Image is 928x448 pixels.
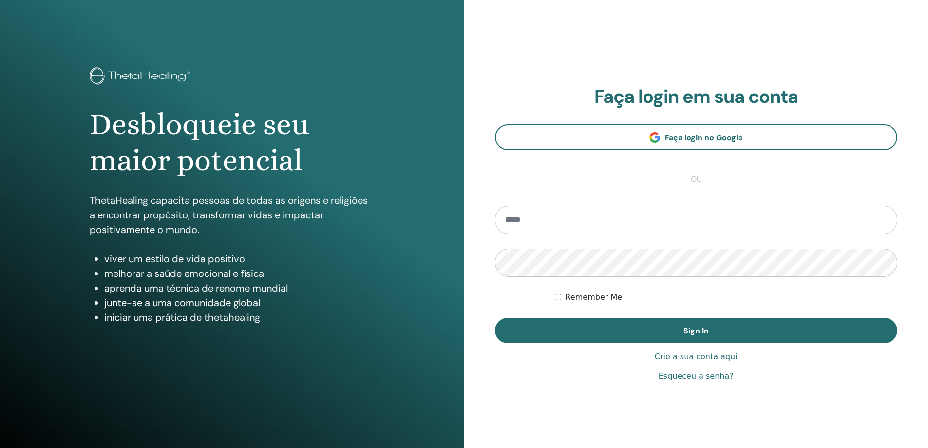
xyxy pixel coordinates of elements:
a: Esqueceu a senha? [659,370,734,382]
span: Faça login no Google [665,133,743,143]
a: Crie a sua conta aqui [655,351,738,363]
p: ThetaHealing capacita pessoas de todas as origens e religiões a encontrar propósito, transformar ... [90,193,375,237]
h1: Desbloqueie seu maior potencial [90,106,375,179]
h2: Faça login em sua conta [495,86,898,108]
li: melhorar a saúde emocional e física [104,266,375,281]
span: ou [686,174,706,185]
li: viver um estilo de vida positivo [104,252,375,266]
a: Faça login no Google [495,124,898,150]
li: junte-se a uma comunidade global [104,295,375,310]
label: Remember Me [565,292,622,303]
button: Sign In [495,318,898,343]
span: Sign In [683,326,709,336]
li: aprenda uma técnica de renome mundial [104,281,375,295]
li: iniciar uma prática de thetahealing [104,310,375,325]
div: Keep me authenticated indefinitely or until I manually logout [555,292,897,303]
